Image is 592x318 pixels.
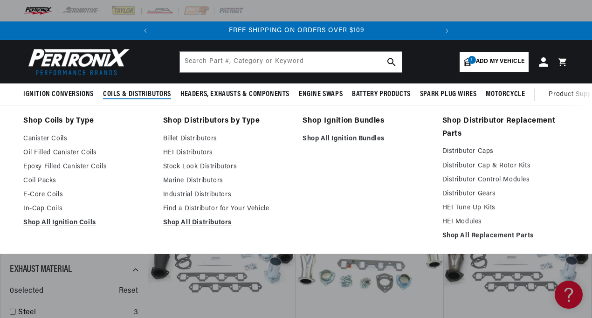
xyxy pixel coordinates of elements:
a: Oil Filled Canister Coils [23,147,150,159]
a: HEI Modules [442,216,569,228]
summary: Spark Plug Wires [415,83,482,105]
a: HEI Tune Up Kits [442,202,569,214]
span: Add my vehicle [476,57,524,66]
span: Battery Products [352,90,411,99]
a: Shop All Ignition Coils [23,217,150,228]
span: Headers, Exhausts & Components [180,90,289,99]
summary: Engine Swaps [294,83,347,105]
a: Stock Look Distributors [163,161,290,173]
a: Distributor Gears [442,188,569,200]
a: Find a Distributor for Your Vehicle [163,203,290,214]
span: Ignition Conversions [23,90,94,99]
a: Shop Distributors by Type [163,115,290,128]
a: Shop All Ignition Bundles [303,133,429,145]
span: 1 [468,56,476,64]
a: In-Cap Coils [23,203,150,214]
a: HEI Distributors [163,147,290,159]
a: Distributor Caps [442,146,569,157]
span: Exhaust Material [10,265,72,274]
div: Announcement [155,26,438,36]
input: Search Part #, Category or Keyword [180,52,402,72]
a: Industrial Distributors [163,189,290,200]
a: Distributor Control Modules [442,174,569,186]
a: Distributor Cap & Rotor Kits [442,160,569,172]
summary: Coils & Distributors [98,83,176,105]
a: Billet Distributors [163,133,290,145]
span: Coils & Distributors [103,90,171,99]
span: FREE SHIPPING ON ORDERS OVER $109 [229,27,365,34]
a: Epoxy Filled Canister Coils [23,161,150,173]
a: Shop Distributor Replacement Parts [442,115,569,140]
button: search button [381,52,402,72]
a: Marine Distributors [163,175,290,187]
button: Translation missing: en.sections.announcements.next_announcement [438,21,456,40]
span: Engine Swaps [299,90,343,99]
div: 2 of 2 [155,26,438,36]
span: 0 selected [10,285,43,297]
a: 1Add my vehicle [460,52,529,72]
a: Shop All Replacement Parts [442,230,569,242]
a: E-Core Coils [23,189,150,200]
a: Shop All Distributors [163,217,290,228]
span: Motorcycle [486,90,525,99]
summary: Battery Products [347,83,415,105]
a: Coil Packs [23,175,150,187]
a: Shop Coils by Type [23,115,150,128]
a: Shop Ignition Bundles [303,115,429,128]
img: Pertronix [23,46,131,78]
button: Translation missing: en.sections.announcements.previous_announcement [136,21,155,40]
summary: Headers, Exhausts & Components [176,83,294,105]
summary: Motorcycle [481,83,530,105]
a: Canister Coils [23,133,150,145]
span: Reset [119,285,138,297]
span: Spark Plug Wires [420,90,477,99]
summary: Ignition Conversions [23,83,98,105]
